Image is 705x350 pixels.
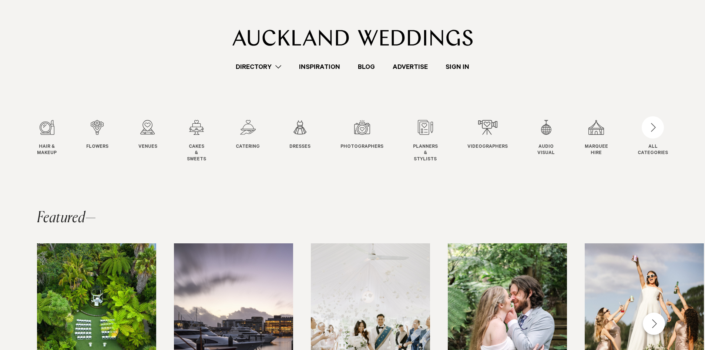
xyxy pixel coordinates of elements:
[236,144,260,150] span: Catering
[585,120,608,157] a: Marquee Hire
[585,120,623,163] swiper-slide: 11 / 12
[138,120,172,163] swiper-slide: 3 / 12
[86,144,108,150] span: Flowers
[290,62,349,72] a: Inspiration
[537,120,555,157] a: Audio Visual
[138,120,157,150] a: Venues
[86,120,108,150] a: Flowers
[467,120,523,163] swiper-slide: 9 / 12
[437,62,478,72] a: Sign In
[138,144,157,150] span: Venues
[413,120,453,163] swiper-slide: 8 / 12
[638,120,668,155] button: ALLCATEGORIES
[413,144,438,163] span: Planners & Stylists
[340,120,383,150] a: Photographers
[187,120,206,163] a: Cakes & Sweets
[37,211,96,226] h2: Featured
[289,120,325,163] swiper-slide: 6 / 12
[384,62,437,72] a: Advertise
[467,120,508,150] a: Videographers
[86,120,123,163] swiper-slide: 2 / 12
[467,144,508,150] span: Videographers
[37,120,71,163] swiper-slide: 1 / 12
[37,120,57,157] a: Hair & Makeup
[236,120,275,163] swiper-slide: 5 / 12
[340,120,398,163] swiper-slide: 7 / 12
[585,144,608,157] span: Marquee Hire
[37,144,57,157] span: Hair & Makeup
[638,144,668,157] div: ALL CATEGORIES
[537,120,570,163] swiper-slide: 10 / 12
[349,62,384,72] a: Blog
[227,62,290,72] a: Directory
[289,120,310,150] a: Dresses
[413,120,438,163] a: Planners & Stylists
[340,144,383,150] span: Photographers
[289,144,310,150] span: Dresses
[232,30,473,46] img: Auckland Weddings Logo
[187,144,206,163] span: Cakes & Sweets
[236,120,260,150] a: Catering
[187,120,221,163] swiper-slide: 4 / 12
[537,144,555,157] span: Audio Visual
